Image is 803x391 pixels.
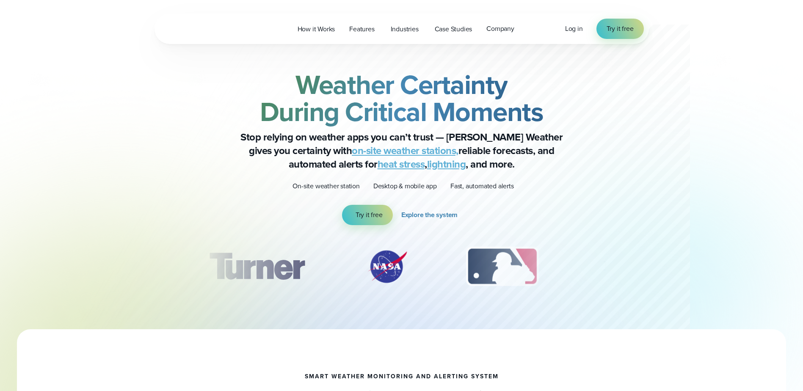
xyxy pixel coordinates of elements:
a: lightning [427,157,466,172]
p: Stop relying on weather apps you can’t trust — [PERSON_NAME] Weather gives you certainty with rel... [232,130,571,171]
div: 4 of 12 [588,245,655,288]
a: Try it free [596,19,644,39]
p: Desktop & mobile app [373,181,437,191]
span: Log in [565,24,583,33]
img: MLB.svg [458,245,547,288]
span: Industries [391,24,419,34]
div: 1 of 12 [196,245,317,288]
p: On-site weather station [293,181,359,191]
p: Fast, automated alerts [450,181,514,191]
img: NASA.svg [358,245,417,288]
a: Case Studies [428,20,480,38]
img: Turner-Construction_1.svg [196,245,317,288]
span: Try it free [607,24,634,34]
div: 2 of 12 [358,245,417,288]
div: 3 of 12 [458,245,547,288]
span: Company [486,24,514,34]
strong: Weather Certainty During Critical Moments [260,65,544,132]
div: slideshow [197,245,607,292]
span: Explore the system [401,210,458,220]
span: Features [349,24,374,34]
a: on-site weather stations, [352,143,458,158]
a: Explore the system [401,205,461,225]
img: PGA.svg [588,245,655,288]
span: Try it free [356,210,383,220]
a: Try it free [342,205,393,225]
span: How it Works [298,24,335,34]
h1: smart weather monitoring and alerting system [305,373,499,380]
a: Log in [565,24,583,34]
span: Case Studies [435,24,472,34]
a: heat stress [378,157,425,172]
a: How it Works [290,20,342,38]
